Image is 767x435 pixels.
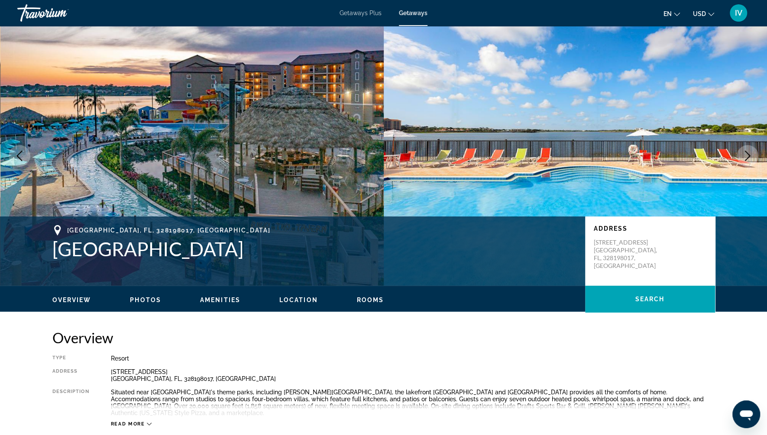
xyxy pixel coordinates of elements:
[52,389,89,416] div: Description
[399,10,427,16] a: Getaways
[9,145,30,167] button: Previous image
[130,296,161,304] button: Photos
[340,10,382,16] a: Getaways Plus
[279,296,318,304] button: Location
[594,238,663,270] p: [STREET_ADDRESS] [GEOGRAPHIC_DATA], FL, 328198017, [GEOGRAPHIC_DATA]
[67,227,271,234] span: [GEOGRAPHIC_DATA], FL, 328198017, [GEOGRAPHIC_DATA]
[111,389,715,416] div: Situated near [GEOGRAPHIC_DATA]'s theme parks, including [PERSON_NAME][GEOGRAPHIC_DATA], the lake...
[111,368,715,382] div: [STREET_ADDRESS] [GEOGRAPHIC_DATA], FL, 328198017, [GEOGRAPHIC_DATA]
[52,238,576,260] h1: [GEOGRAPHIC_DATA]
[594,225,706,232] p: Address
[732,400,760,428] iframe: Кнопка запуска окна обмена сообщениями
[17,2,104,24] a: Travorium
[130,296,161,303] span: Photos
[693,7,714,20] button: Change currency
[693,10,706,17] span: USD
[357,296,384,304] button: Rooms
[52,296,91,304] button: Overview
[52,329,715,346] h2: Overview
[111,421,152,427] button: Read more
[279,296,318,303] span: Location
[52,355,89,362] div: Type
[735,9,742,17] span: IV
[111,355,715,362] div: Resort
[727,4,750,22] button: User Menu
[663,7,680,20] button: Change language
[663,10,672,17] span: en
[52,296,91,303] span: Overview
[585,286,715,313] button: Search
[737,145,758,167] button: Next image
[111,421,145,427] span: Read more
[52,368,89,382] div: Address
[357,296,384,303] span: Rooms
[200,296,240,304] button: Amenities
[200,296,240,303] span: Amenities
[635,296,665,303] span: Search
